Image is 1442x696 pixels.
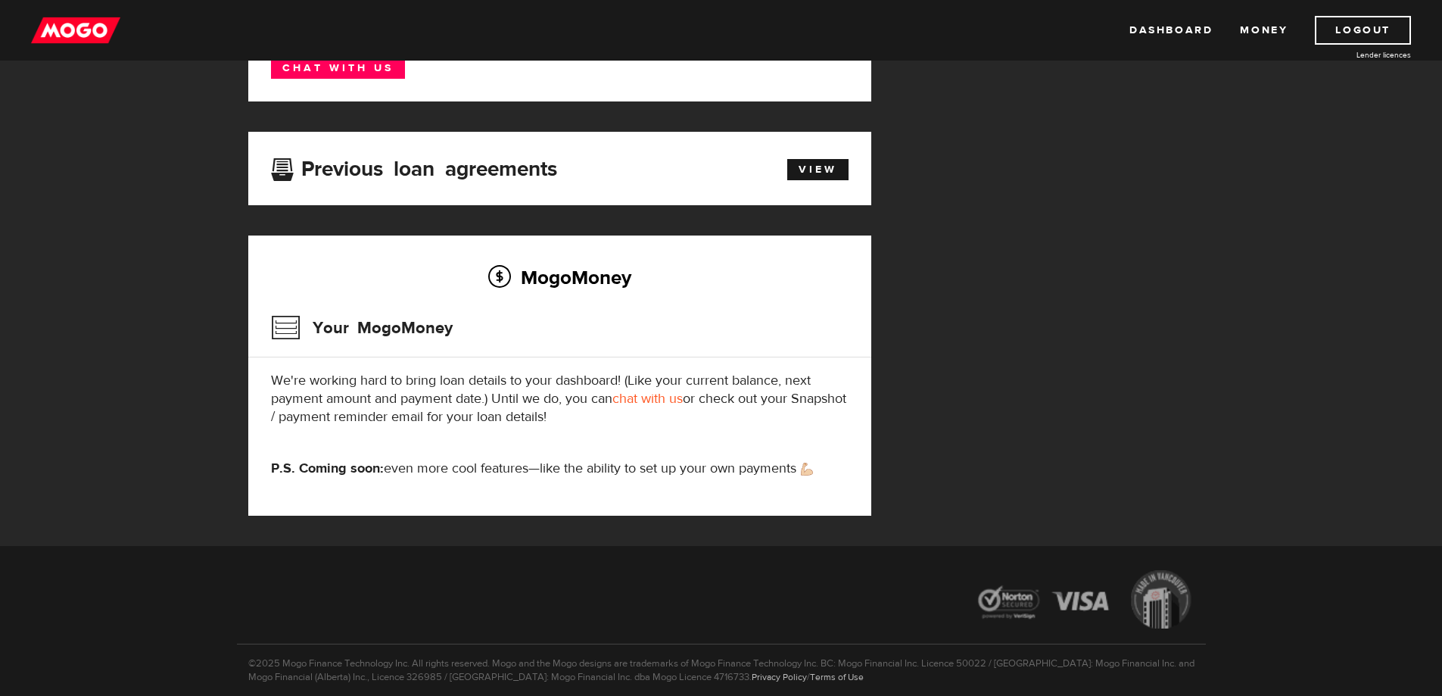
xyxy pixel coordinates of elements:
[271,460,384,477] strong: P.S. Coming soon:
[271,308,453,348] h3: Your MogoMoney
[801,463,813,476] img: strong arm emoji
[1297,49,1411,61] a: Lender licences
[271,58,405,79] a: Chat with us
[271,460,849,478] p: even more cool features—like the ability to set up your own payments
[31,16,120,45] img: mogo_logo-11ee424be714fa7cbb0f0f49df9e16ec.png
[810,671,864,683] a: Terms of Use
[271,372,849,426] p: We're working hard to bring loan details to your dashboard! (Like your current balance, next paym...
[612,390,683,407] a: chat with us
[787,159,849,180] a: View
[964,559,1206,645] img: legal-icons-92a2ffecb4d32d839781d1b4e4802d7b.png
[271,261,849,293] h2: MogoMoney
[237,644,1206,684] p: ©2025 Mogo Finance Technology Inc. All rights reserved. Mogo and the Mogo designs are trademarks ...
[271,157,557,176] h3: Previous loan agreements
[1315,16,1411,45] a: Logout
[1129,16,1213,45] a: Dashboard
[752,671,807,683] a: Privacy Policy
[1240,16,1288,45] a: Money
